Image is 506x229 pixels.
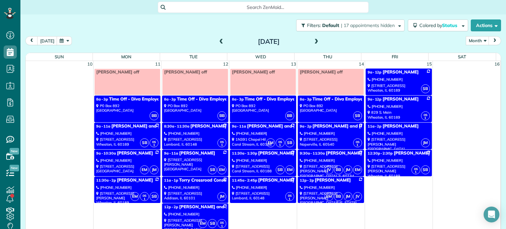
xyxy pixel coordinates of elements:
[218,142,226,148] small: 1
[300,131,362,136] div: [PHONE_NUMBER]
[55,54,64,59] span: Sun
[164,103,226,113] div: PO Box 892 [GEOGRAPHIC_DATA]
[164,124,189,129] span: 8:30a - 11:30a
[300,191,362,205] div: [STREET_ADDRESS][PERSON_NAME] [GEOGRAPHIC_DATA][US_STATE]
[353,142,362,148] small: 1
[356,140,359,144] span: DS
[164,131,226,136] div: [PHONE_NUMBER]
[150,111,158,120] span: BB
[276,165,285,174] span: SB
[421,138,430,147] span: JM
[198,219,207,228] span: EM
[421,115,430,121] small: 1
[353,111,362,120] span: SB
[471,19,501,31] button: Actions
[300,97,312,101] span: 8a - 3p
[155,60,161,68] a: 11
[368,124,382,129] span: 11a - 2p
[96,131,158,136] div: [PHONE_NUMBER]
[96,178,116,183] span: 11:30a - 2p
[341,22,395,28] span: | 17 appointments hidden
[217,192,226,201] span: JM
[117,178,153,183] span: [PERSON_NAME]
[109,97,182,102] span: Time Off - Diva Employee Time Off.
[494,60,500,68] a: 16
[466,36,489,45] button: Month
[368,110,430,120] div: 829 S. Main Wheaton, IL 60189
[111,124,194,129] span: [PERSON_NAME] and [PERSON_NAME]
[293,19,405,31] a: Filters: Default | 17 appointments hidden
[368,158,430,163] div: [PHONE_NUMBER]
[179,178,283,183] span: Torry Crossroad Construc - Crossroad Contruction
[143,194,146,197] span: DS
[87,60,93,68] a: 10
[10,148,19,155] span: New
[300,178,314,183] span: 12p - 2p
[324,192,333,201] span: EM
[300,124,312,129] span: 9a - 2p
[307,22,321,28] span: Filters:
[334,192,343,201] span: BB
[232,131,294,136] div: [PHONE_NUMBER]
[286,196,294,202] small: 1
[150,142,158,148] small: 1
[421,165,430,174] span: SB
[220,140,224,144] span: DS
[179,151,215,156] span: [PERSON_NAME]
[276,142,284,148] small: 1
[278,140,282,144] span: DS
[117,151,153,156] span: [PERSON_NAME]
[164,205,178,209] span: 12p - 2p
[353,165,362,174] span: EM
[255,54,266,59] span: Wed
[232,137,294,147] div: 1N391 Chapel Hil Carol Stream, IL 60188
[392,54,398,59] span: Fri
[222,60,229,68] a: 12
[368,83,430,93] div: [STREET_ADDRESS] Wheaton, IL 60189
[484,207,499,222] div: Open Intercom Messenger
[96,103,158,113] div: P0 Box 892 [GEOGRAPHIC_DATA]
[164,157,226,172] div: [STREET_ADDRESS] [PERSON_NAME][GEOGRAPHIC_DATA]
[130,192,139,201] span: EM
[313,97,385,102] span: Time Off - Diva Employee Time Off.
[285,111,294,120] span: BB
[300,164,362,178] div: [STREET_ADDRESS][PERSON_NAME] [GEOGRAPHIC_DATA], IL 60134
[232,103,294,113] div: PO Box 892 [GEOGRAPHIC_DATA]
[368,104,430,109] div: [PHONE_NUMBER]
[96,164,158,174] div: [STREET_ADDRESS] [GEOGRAPHIC_DATA]
[324,165,333,174] span: JV
[258,178,294,183] span: [PERSON_NAME]
[368,164,430,178] div: [STREET_ADDRESS][PERSON_NAME] Wheaton, IL 60189
[382,97,418,102] span: [PERSON_NAME]
[258,151,294,156] span: [PERSON_NAME]
[458,54,466,59] span: Sat
[489,36,501,45] button: next
[96,158,158,163] div: [PHONE_NUMBER]
[368,131,430,136] div: [PHONE_NUMBER]
[177,97,249,102] span: Time Off - Diva Employee Time Off.
[37,36,57,45] button: [DATE]
[300,151,325,156] span: 9:30a - 11:30a
[326,151,362,156] span: [PERSON_NAME]
[164,151,178,156] span: 9a - 11a
[368,151,393,156] span: 12:30p - 2:30p
[382,124,418,129] span: [PERSON_NAME]
[285,165,294,174] span: EM
[421,84,430,93] span: SB
[25,36,38,45] button: prev
[164,191,226,201] div: [STREET_ADDRESS] Addison, IL 60101
[96,151,116,156] span: 9a - 10:30a
[121,54,131,59] span: Mon
[323,54,332,59] span: Thu
[232,164,294,174] div: [STREET_ADDRESS] Carol Stream, IL 60188
[322,22,340,28] span: Default
[208,165,217,174] span: SB
[10,165,19,171] span: New
[179,204,262,210] span: [PERSON_NAME] and [PERSON_NAME]
[344,192,352,201] span: JM
[285,138,294,147] span: SB
[164,212,226,216] div: [PHONE_NUMBER]
[232,151,257,156] span: 11:30a - 1:30p
[232,70,275,75] span: [PERSON_NAME] off
[140,138,149,147] span: SB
